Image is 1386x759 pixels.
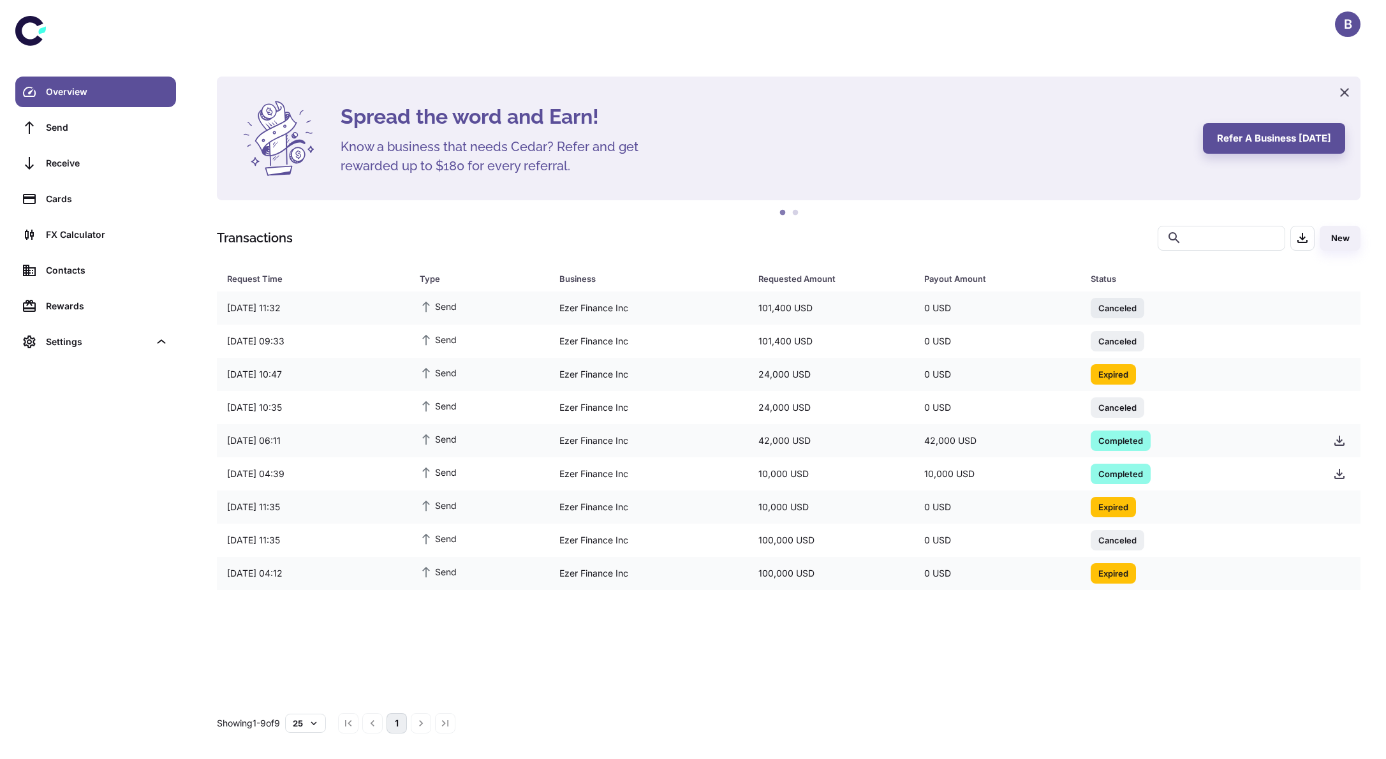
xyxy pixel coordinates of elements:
div: Ezer Finance Inc [549,395,748,420]
span: Canceled [1091,301,1144,314]
div: 10,000 USD [914,462,1080,486]
div: [DATE] 11:35 [217,495,409,519]
div: [DATE] 11:35 [217,528,409,552]
nav: pagination navigation [336,713,457,733]
div: 0 USD [914,329,1080,353]
div: 0 USD [914,495,1080,519]
div: Rewards [46,299,168,313]
div: Ezer Finance Inc [549,329,748,353]
a: Overview [15,77,176,107]
span: Send [420,498,457,512]
span: Send [420,399,457,413]
span: Completed [1091,467,1151,480]
span: Send [420,299,457,313]
span: Expired [1091,367,1136,380]
button: B [1335,11,1360,37]
div: 42,000 USD [748,429,914,453]
div: 24,000 USD [748,362,914,387]
span: Type [420,270,544,288]
div: 101,400 USD [748,329,914,353]
div: [DATE] 04:39 [217,462,409,486]
div: Request Time [227,270,388,288]
div: [DATE] 11:32 [217,296,409,320]
div: [DATE] 10:35 [217,395,409,420]
button: page 1 [387,713,407,733]
span: Send [420,531,457,545]
div: 0 USD [914,528,1080,552]
h4: Spread the word and Earn! [341,101,1188,132]
span: Payout Amount [924,270,1075,288]
span: Status [1091,270,1308,288]
div: Contacts [46,263,168,277]
div: Ezer Finance Inc [549,429,748,453]
div: 100,000 USD [748,528,914,552]
h5: Know a business that needs Cedar? Refer and get rewarded up to $180 for every referral. [341,137,660,175]
span: Completed [1091,434,1151,446]
a: Rewards [15,291,176,321]
div: Type [420,270,527,288]
div: 101,400 USD [748,296,914,320]
div: Status [1091,270,1291,288]
div: 10,000 USD [748,495,914,519]
div: [DATE] 10:47 [217,362,409,387]
span: Requested Amount [758,270,909,288]
a: Cards [15,184,176,214]
span: Request Time [227,270,404,288]
span: Send [420,332,457,346]
button: 1 [776,207,789,219]
p: Showing 1-9 of 9 [217,716,280,730]
div: Requested Amount [758,270,892,288]
div: Ezer Finance Inc [549,462,748,486]
div: [DATE] 04:12 [217,561,409,586]
div: Settings [15,327,176,357]
div: 0 USD [914,561,1080,586]
div: Ezer Finance Inc [549,495,748,519]
div: Ezer Finance Inc [549,362,748,387]
div: 0 USD [914,395,1080,420]
div: 0 USD [914,296,1080,320]
span: Send [420,365,457,379]
button: Refer a business [DATE] [1203,123,1345,154]
span: Send [420,564,457,578]
div: Settings [46,335,149,349]
div: FX Calculator [46,228,168,242]
span: Send [420,465,457,479]
div: 42,000 USD [914,429,1080,453]
div: 10,000 USD [748,462,914,486]
button: New [1320,226,1360,251]
span: Canceled [1091,401,1144,413]
div: Ezer Finance Inc [549,296,748,320]
div: [DATE] 06:11 [217,429,409,453]
h1: Transactions [217,228,293,247]
div: Receive [46,156,168,170]
a: FX Calculator [15,219,176,250]
a: Send [15,112,176,143]
div: 0 USD [914,362,1080,387]
span: Send [420,432,457,446]
span: Expired [1091,500,1136,513]
div: Payout Amount [924,270,1058,288]
span: Canceled [1091,334,1144,347]
div: Ezer Finance Inc [549,528,748,552]
div: Overview [46,85,168,99]
div: 24,000 USD [748,395,914,420]
div: Ezer Finance Inc [549,561,748,586]
button: 2 [789,207,802,219]
a: Receive [15,148,176,179]
a: Contacts [15,255,176,286]
span: Canceled [1091,533,1144,546]
span: Expired [1091,566,1136,579]
div: Send [46,121,168,135]
div: Cards [46,192,168,206]
div: 100,000 USD [748,561,914,586]
button: 25 [285,714,326,733]
div: [DATE] 09:33 [217,329,409,353]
